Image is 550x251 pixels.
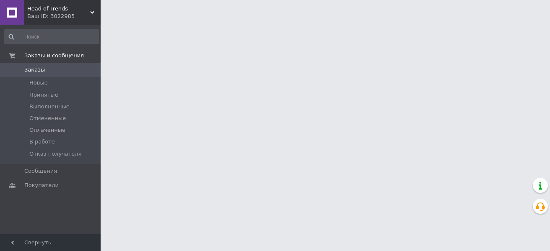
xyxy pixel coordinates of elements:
[24,66,45,74] span: Заказы
[29,150,81,158] span: Отказ получателя
[27,5,90,13] span: Head of Trends
[29,91,58,99] span: Принятые
[29,115,66,122] span: Отмененные
[29,79,48,87] span: Новые
[27,13,101,20] div: Ваш ID: 3022985
[24,182,59,189] span: Покупатели
[29,103,70,110] span: Выполненные
[24,52,84,59] span: Заказы и сообщения
[24,167,57,175] span: Сообщения
[4,29,99,44] input: Поиск
[29,138,55,146] span: В работе
[29,126,65,134] span: Оплаченные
